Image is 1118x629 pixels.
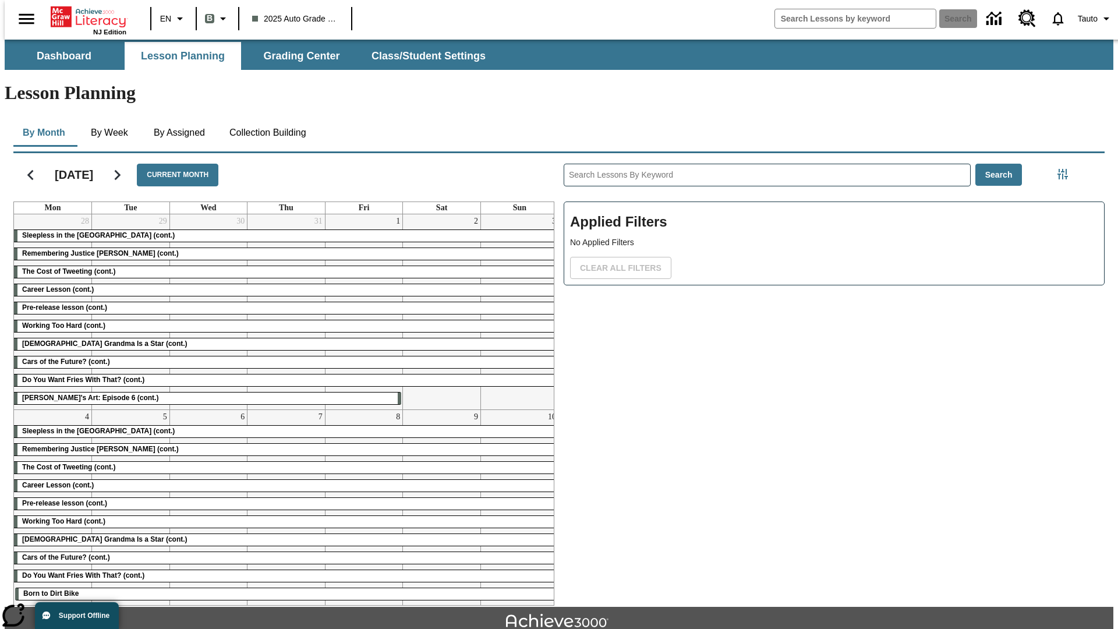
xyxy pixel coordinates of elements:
[15,588,557,600] div: Born to Dirt Bike
[22,340,187,348] span: South Korean Grandma Is a Star (cont.)
[22,499,107,507] span: Pre-release lesson (cont.)
[5,42,496,70] div: SubNavbar
[570,236,1098,249] p: No Applied Filters
[277,202,296,214] a: Thursday
[434,202,450,214] a: Saturday
[16,160,45,190] button: Previous
[92,409,170,605] td: August 5, 2025
[14,409,92,605] td: August 4, 2025
[200,8,235,29] button: Boost Class color is gray green. Change class color
[22,427,175,435] span: Sleepless in the Animal Kingdom (cont.)
[979,3,1011,35] a: Data Center
[554,149,1105,606] div: Search
[14,552,558,564] div: Cars of the Future? (cont.)
[220,119,316,147] button: Collection Building
[22,517,105,525] span: Working Too Hard (cont.)
[157,214,169,228] a: July 29, 2025
[51,4,126,36] div: Home
[22,285,94,294] span: Career Lesson (cont.)
[480,214,558,410] td: August 3, 2025
[1011,3,1043,34] a: Resource Center, Will open in new tab
[13,119,75,147] button: By Month
[14,338,558,350] div: South Korean Grandma Is a Star (cont.)
[1043,3,1073,34] a: Notifications
[6,42,122,70] button: Dashboard
[325,409,403,605] td: August 8, 2025
[5,82,1113,104] h1: Lesson Planning
[14,374,558,386] div: Do You Want Fries With That? (cont.)
[472,410,480,424] a: August 9, 2025
[22,321,105,330] span: Working Too Hard (cont.)
[14,426,558,437] div: Sleepless in the Animal Kingdom (cont.)
[14,302,558,314] div: Pre-release lesson (cont.)
[83,410,91,424] a: August 4, 2025
[238,410,247,424] a: August 6, 2025
[169,214,247,410] td: July 30, 2025
[22,267,115,275] span: The Cost of Tweeting (cont.)
[93,29,126,36] span: NJ Edition
[403,214,481,410] td: August 2, 2025
[14,266,558,278] div: The Cost of Tweeting (cont.)
[975,164,1023,186] button: Search
[234,214,247,228] a: July 30, 2025
[198,202,218,214] a: Wednesday
[14,248,558,260] div: Remembering Justice O'Connor (cont.)
[35,602,119,629] button: Support Offline
[14,570,558,582] div: Do You Want Fries With That? (cont.)
[14,444,558,455] div: Remembering Justice O'Connor (cont.)
[14,230,558,242] div: Sleepless in the Animal Kingdom (cont.)
[155,8,192,29] button: Language: EN, Select a language
[125,42,241,70] button: Lesson Planning
[22,571,144,579] span: Do You Want Fries With That? (cont.)
[22,553,110,561] span: Cars of the Future? (cont.)
[14,462,558,473] div: The Cost of Tweeting (cont.)
[316,410,325,424] a: August 7, 2025
[22,303,107,312] span: Pre-release lesson (cont.)
[160,13,171,25] span: EN
[43,202,63,214] a: Monday
[22,394,158,402] span: Violet's Art: Episode 6 (cont.)
[207,11,213,26] span: B
[22,376,144,384] span: Do You Want Fries With That? (cont.)
[22,535,187,543] span: South Korean Grandma Is a Star (cont.)
[80,119,139,147] button: By Week
[144,119,214,147] button: By Assigned
[252,13,338,25] span: 2025 Auto Grade 1 B
[247,214,326,410] td: July 31, 2025
[14,498,558,510] div: Pre-release lesson (cont.)
[4,149,554,606] div: Calendar
[394,214,402,228] a: August 1, 2025
[14,284,558,296] div: Career Lesson (cont.)
[312,214,325,228] a: July 31, 2025
[511,202,529,214] a: Sunday
[22,249,179,257] span: Remembering Justice O'Connor (cont.)
[161,410,169,424] a: August 5, 2025
[564,202,1105,285] div: Applied Filters
[14,480,558,492] div: Career Lesson (cont.)
[23,589,79,598] span: Born to Dirt Bike
[394,410,402,424] a: August 8, 2025
[775,9,936,28] input: search field
[79,214,91,228] a: July 28, 2025
[1073,8,1118,29] button: Profile/Settings
[325,214,403,410] td: August 1, 2025
[14,534,558,546] div: South Korean Grandma Is a Star (cont.)
[570,208,1098,236] h2: Applied Filters
[403,409,481,605] td: August 9, 2025
[22,445,179,453] span: Remembering Justice O'Connor (cont.)
[92,214,170,410] td: July 29, 2025
[14,393,401,404] div: Violet's Art: Episode 6 (cont.)
[14,320,558,332] div: Working Too Hard (cont.)
[55,168,93,182] h2: [DATE]
[122,202,139,214] a: Tuesday
[137,164,218,186] button: Current Month
[22,358,110,366] span: Cars of the Future? (cont.)
[1051,162,1074,186] button: Filters Side menu
[362,42,495,70] button: Class/Student Settings
[546,410,558,424] a: August 10, 2025
[14,516,558,528] div: Working Too Hard (cont.)
[59,612,109,620] span: Support Offline
[356,202,372,214] a: Friday
[5,40,1113,70] div: SubNavbar
[22,231,175,239] span: Sleepless in the Animal Kingdom (cont.)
